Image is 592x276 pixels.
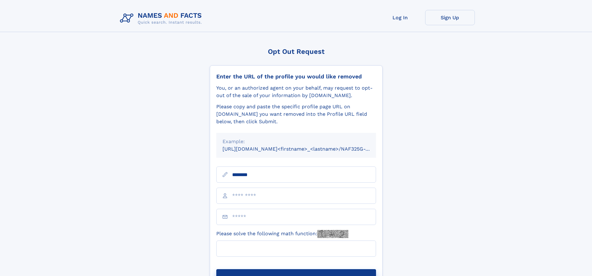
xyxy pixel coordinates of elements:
[223,138,370,145] div: Example:
[223,146,388,152] small: [URL][DOMAIN_NAME]<firstname>_<lastname>/NAF325G-xxxxxxxx
[216,103,376,125] div: Please copy and paste the specific profile page URL on [DOMAIN_NAME] you want removed into the Pr...
[117,10,207,27] img: Logo Names and Facts
[216,73,376,80] div: Enter the URL of the profile you would like removed
[210,48,383,55] div: Opt Out Request
[216,84,376,99] div: You, or an authorized agent on your behalf, may request to opt-out of the sale of your informatio...
[425,10,475,25] a: Sign Up
[375,10,425,25] a: Log In
[216,230,348,238] label: Please solve the following math function:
